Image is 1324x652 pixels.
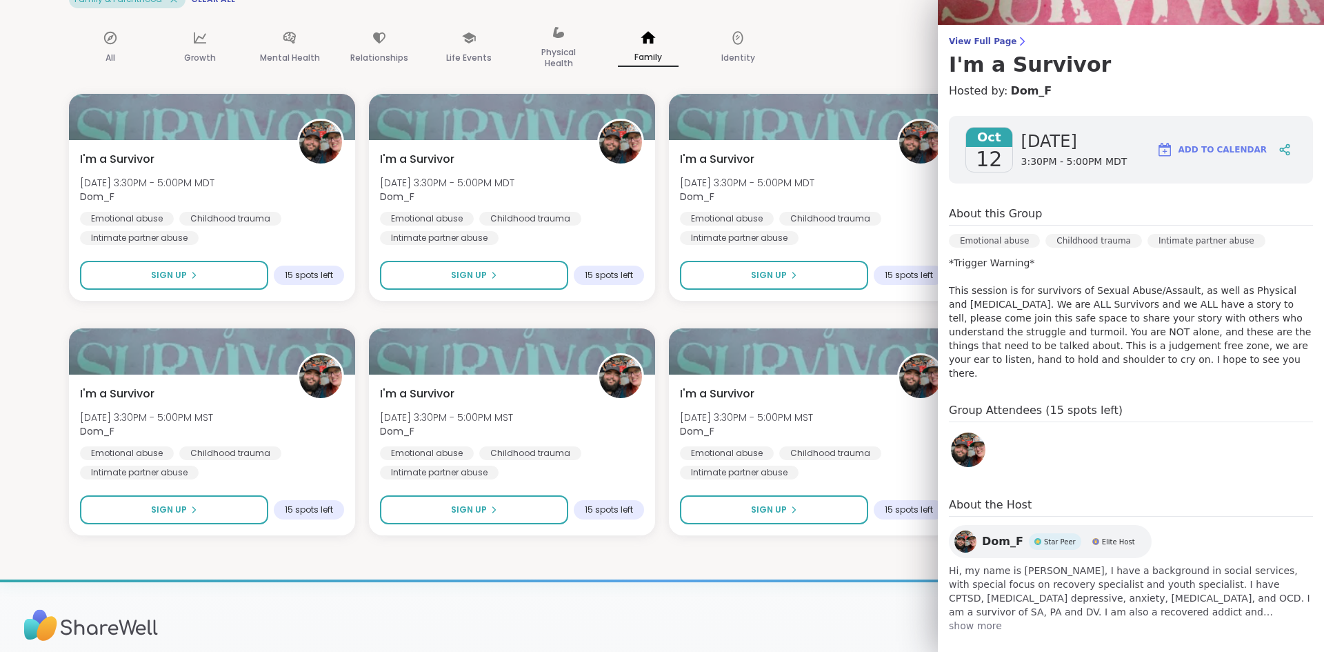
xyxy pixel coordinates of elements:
span: [DATE] 3:30PM - 5:00PM MDT [680,176,814,190]
p: Mental Health [260,50,320,66]
div: Childhood trauma [779,446,881,460]
span: [DATE] 3:30PM - 5:00PM MDT [380,176,514,190]
div: Emotional abuse [380,212,474,226]
p: Life Events [446,50,492,66]
div: Emotional abuse [380,446,474,460]
div: Childhood trauma [479,446,581,460]
a: Dom_FDom_FStar PeerStar PeerElite HostElite Host [949,525,1152,558]
span: Oct [966,128,1012,147]
b: Dom_F [80,190,114,204]
span: [DATE] [1021,130,1127,152]
span: [DATE] 3:30PM - 5:00PM MST [380,411,513,424]
p: *Trigger Warning* This session is for survivors of Sexual Abuse/Assault, as well as Physical and ... [949,256,1313,380]
span: Hi, my name is [PERSON_NAME], I have a background in social services, with special focus on recov... [949,564,1313,619]
p: Family [618,49,679,67]
img: Dom_F [599,355,642,398]
span: Star Peer [1044,537,1076,547]
img: Dom_F [899,355,942,398]
div: Intimate partner abuse [380,231,499,245]
div: Childhood trauma [479,212,581,226]
span: I'm a Survivor [680,151,754,168]
div: Emotional abuse [949,234,1040,248]
b: Dom_F [680,424,714,438]
b: Dom_F [80,424,114,438]
span: I'm a Survivor [380,151,454,168]
img: Sharewell [22,603,160,648]
div: Intimate partner abuse [1147,234,1265,248]
div: Childhood trauma [1045,234,1142,248]
h4: Hosted by: [949,83,1313,99]
a: Dom_F [1010,83,1052,99]
span: [DATE] 3:30PM - 5:00PM MST [80,411,213,424]
span: Sign Up [751,504,787,516]
div: Childhood trauma [779,212,881,226]
span: 15 spots left [285,504,333,515]
button: Sign Up [380,261,568,290]
img: Dom_F [299,355,342,398]
span: show more [949,619,1313,633]
div: Emotional abuse [680,446,774,460]
span: 15 spots left [885,270,933,281]
div: Intimate partner abuse [380,466,499,480]
img: Dom_F [951,433,985,467]
span: Sign Up [451,504,487,516]
button: Add to Calendar [1150,133,1273,166]
span: I'm a Survivor [80,151,154,168]
b: Dom_F [680,190,714,204]
div: Emotional abuse [680,212,774,226]
div: Intimate partner abuse [680,231,799,245]
div: Childhood trauma [179,212,281,226]
span: I'm a Survivor [680,386,754,402]
p: Growth [184,50,216,66]
button: Sign Up [680,495,868,524]
span: Dom_F [982,533,1023,550]
span: I'm a Survivor [80,386,154,402]
span: 15 spots left [285,270,333,281]
a: View Full PageI'm a Survivor [949,36,1313,77]
img: Elite Host [1092,538,1099,545]
h4: Group Attendees (15 spots left) [949,402,1313,422]
div: Intimate partner abuse [80,231,199,245]
div: Emotional abuse [80,212,174,226]
span: Sign Up [151,269,187,281]
img: Dom_F [899,121,942,164]
span: [DATE] 3:30PM - 5:00PM MST [680,411,813,424]
span: View Full Page [949,36,1313,47]
span: 3:30PM - 5:00PM MDT [1021,155,1127,169]
span: 15 spots left [585,270,633,281]
button: Sign Up [80,261,268,290]
button: Sign Up [680,261,868,290]
button: Sign Up [380,495,568,524]
div: Emotional abuse [80,446,174,460]
img: Star Peer [1034,538,1041,545]
h4: About this Group [949,206,1042,222]
p: Relationships [350,50,408,66]
span: Sign Up [151,504,187,516]
span: Sign Up [751,269,787,281]
span: 12 [976,147,1002,172]
img: Dom_F [599,121,642,164]
img: ShareWell Logomark [1156,141,1173,158]
h4: About the Host [949,497,1313,517]
img: Dom_F [299,121,342,164]
div: Intimate partner abuse [680,466,799,480]
button: Sign Up [80,495,268,524]
p: Identity [721,50,755,66]
img: Dom_F [954,531,976,553]
p: All [106,50,115,66]
b: Dom_F [380,190,414,204]
div: Childhood trauma [179,446,281,460]
span: Sign Up [451,269,487,281]
span: 15 spots left [585,504,633,515]
span: [DATE] 3:30PM - 5:00PM MDT [80,176,214,190]
p: Physical Health [528,44,589,72]
span: Add to Calendar [1178,144,1267,156]
b: Dom_F [380,424,414,438]
span: 15 spots left [885,504,933,515]
h3: I'm a Survivor [949,52,1313,77]
span: Elite Host [1102,537,1135,547]
span: I'm a Survivor [380,386,454,402]
div: Intimate partner abuse [80,466,199,480]
a: Dom_F [949,431,987,469]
